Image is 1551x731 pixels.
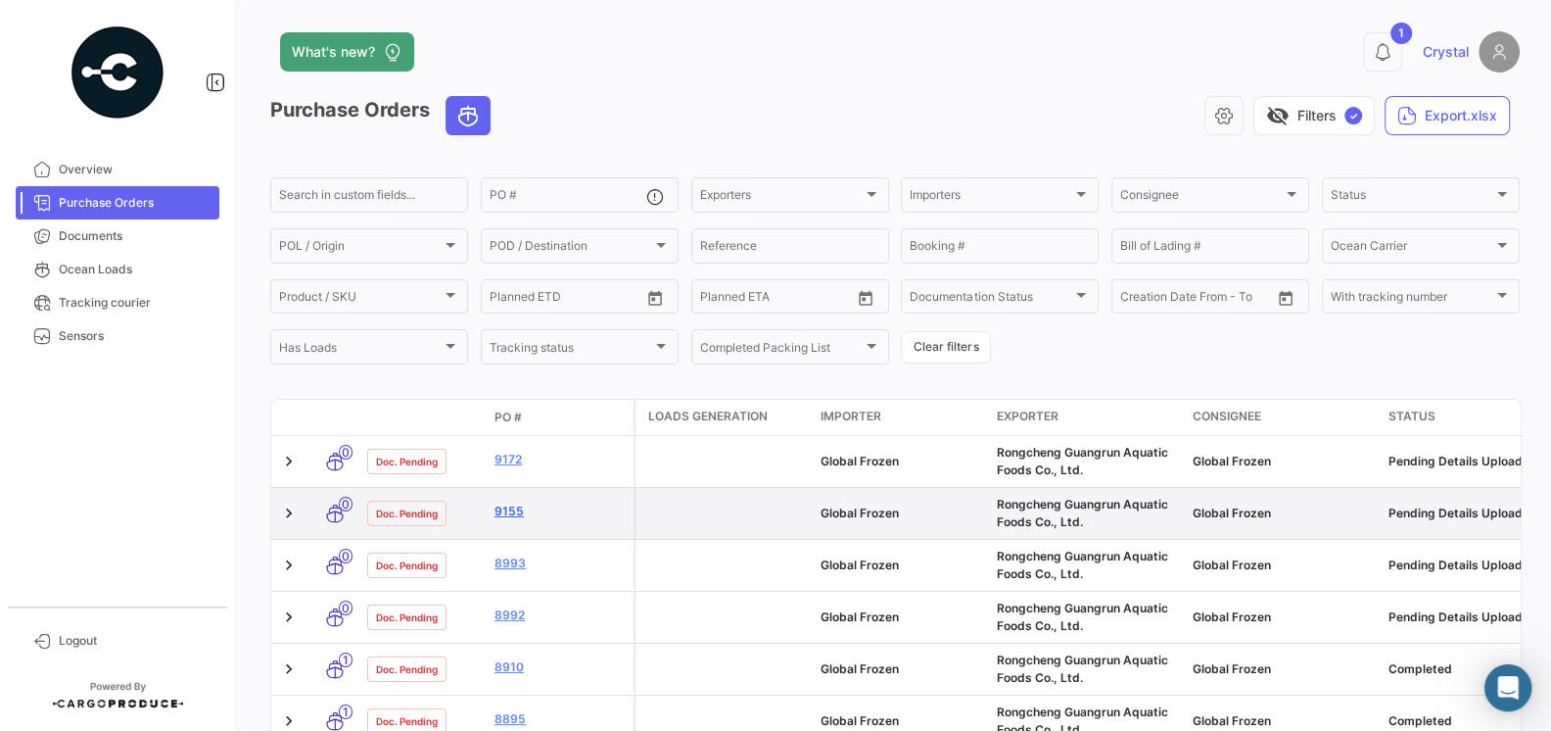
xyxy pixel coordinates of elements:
[821,454,899,468] span: Global Frozen
[1193,454,1271,468] span: Global Frozen
[821,713,899,728] span: Global Frozen
[339,705,352,719] span: 1
[59,632,211,650] span: Logout
[59,227,211,245] span: Documents
[1120,191,1283,205] span: Consignee
[1271,283,1300,313] button: Open calendar
[997,549,1168,581] span: Rongcheng Guangrun Aquatic Foods Co., Ltd.
[821,661,899,676] span: Global Frozen
[1388,408,1435,425] span: Status
[1344,107,1362,124] span: ✓
[1331,293,1493,307] span: With tracking number
[494,607,626,624] a: 8992
[741,293,813,307] input: To
[997,601,1168,633] span: Rongcheng Guangrun Aquatic Foods Co., Ltd.
[494,451,626,468] a: 9172
[69,24,166,122] img: powered-by.png
[648,408,768,425] span: Loads generation
[376,609,438,625] span: Doc. Pending
[997,497,1168,529] span: Rongcheng Guangrun Aquatic Foods Co., Ltd.
[279,343,442,357] span: Has Loads
[446,97,490,134] button: Ocean
[280,32,414,72] button: What's new?
[1193,713,1271,728] span: Global Frozen
[821,609,899,624] span: Global Frozen
[1161,293,1233,307] input: To
[490,293,517,307] input: From
[1331,191,1493,205] span: Status
[1185,400,1381,435] datatable-header-cell: Consignee
[16,286,219,319] a: Tracking courier
[16,186,219,219] a: Purchase Orders
[487,401,634,434] datatable-header-cell: PO #
[16,153,219,186] a: Overview
[494,555,626,572] a: 8993
[59,261,211,278] span: Ocean Loads
[821,408,881,425] span: Importer
[339,549,352,563] span: 0
[490,343,652,357] span: Tracking status
[997,445,1168,477] span: Rongcheng Guangrun Aquatic Foods Co., Ltd.
[376,713,438,729] span: Doc. Pending
[494,658,626,676] a: 8910
[59,294,211,312] span: Tracking courier
[1331,242,1493,256] span: Ocean Carrier
[376,558,438,573] span: Doc. Pending
[636,400,813,435] datatable-header-cell: Loads generation
[376,454,438,469] span: Doc. Pending
[279,608,299,627] a: Expand/Collapse Row
[1120,293,1148,307] input: From
[59,327,211,345] span: Sensors
[279,659,299,679] a: Expand/Collapse Row
[279,293,442,307] span: Product / SKU
[494,503,626,520] a: 9155
[279,556,299,575] a: Expand/Collapse Row
[997,653,1168,685] span: Rongcheng Guangrun Aquatic Foods Co., Ltd.
[490,242,652,256] span: POD / Destination
[997,408,1058,425] span: Exporter
[292,42,375,62] span: What's new?
[989,400,1185,435] datatable-header-cell: Exporter
[1253,96,1375,135] button: visibility_offFilters✓
[339,497,352,512] span: 0
[339,445,352,460] span: 0
[700,293,728,307] input: From
[279,242,442,256] span: POL / Origin
[1193,408,1261,425] span: Consignee
[279,504,299,523] a: Expand/Collapse Row
[59,194,211,212] span: Purchase Orders
[494,710,626,728] a: 8895
[700,343,863,357] span: Completed Packing List
[339,601,352,615] span: 0
[1484,664,1531,711] div: Abrir Intercom Messenger
[531,293,602,307] input: To
[821,506,899,520] span: Global Frozen
[910,191,1072,205] span: Importers
[1423,42,1469,62] span: Crystal
[376,506,438,521] span: Doc. Pending
[16,319,219,353] a: Sensors
[1479,31,1520,73] img: placeholder-user.png
[279,711,299,731] a: Expand/Collapse Row
[310,410,359,425] datatable-header-cell: Transport mode
[1193,506,1271,520] span: Global Frozen
[700,191,863,205] span: Exporters
[59,161,211,178] span: Overview
[270,96,496,135] h3: Purchase Orders
[1193,609,1271,624] span: Global Frozen
[1193,558,1271,572] span: Global Frozen
[494,409,522,426] span: PO #
[359,410,487,425] datatable-header-cell: Doc. Status
[16,253,219,286] a: Ocean Loads
[813,400,989,435] datatable-header-cell: Importer
[1385,96,1510,135] button: Export.xlsx
[1266,104,1290,127] span: visibility_off
[901,331,991,364] button: Clear filters
[851,283,880,313] button: Open calendar
[640,283,670,313] button: Open calendar
[910,293,1072,307] span: Documentation Status
[16,219,219,253] a: Documents
[376,661,438,677] span: Doc. Pending
[339,653,352,667] span: 1
[1193,661,1271,676] span: Global Frozen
